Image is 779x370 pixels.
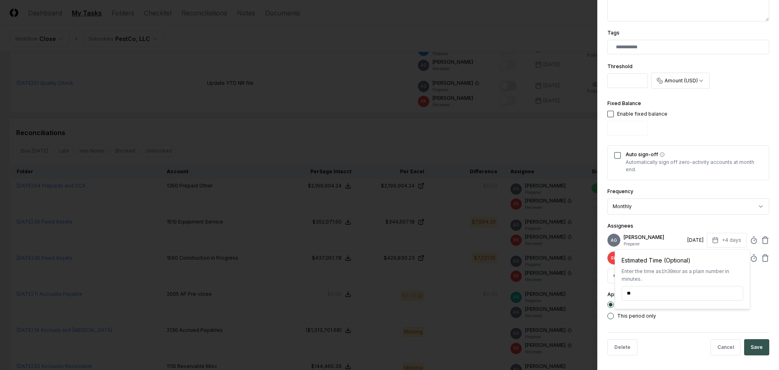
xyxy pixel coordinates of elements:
label: Assignees [607,223,633,229]
button: +4 days [707,233,747,247]
label: Threshold [607,63,633,69]
label: Apply to [607,291,628,297]
button: Save [744,339,769,355]
div: Enter the time as or as a plain number in minutes. [622,268,743,283]
button: Auto sign-off [660,152,665,157]
button: Delete [607,339,637,355]
button: Cancel [710,339,741,355]
div: Estimated Time (Optional) [622,256,743,265]
label: Frequency [607,188,633,194]
p: Automatically sign off zero-activity accounts at month end. [626,159,762,173]
label: Tags [607,30,620,36]
label: Fixed Balance [607,100,641,106]
label: Auto sign-off [626,152,762,157]
div: [DATE] [687,237,704,244]
span: RK [611,255,617,261]
button: +Preparer [607,269,643,283]
div: Enable fixed balance [617,110,667,118]
span: AG [611,237,617,243]
p: Preparer [624,241,684,247]
label: This period only [617,314,656,318]
p: [PERSON_NAME] [624,234,684,241]
span: 1h30m [661,269,676,275]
